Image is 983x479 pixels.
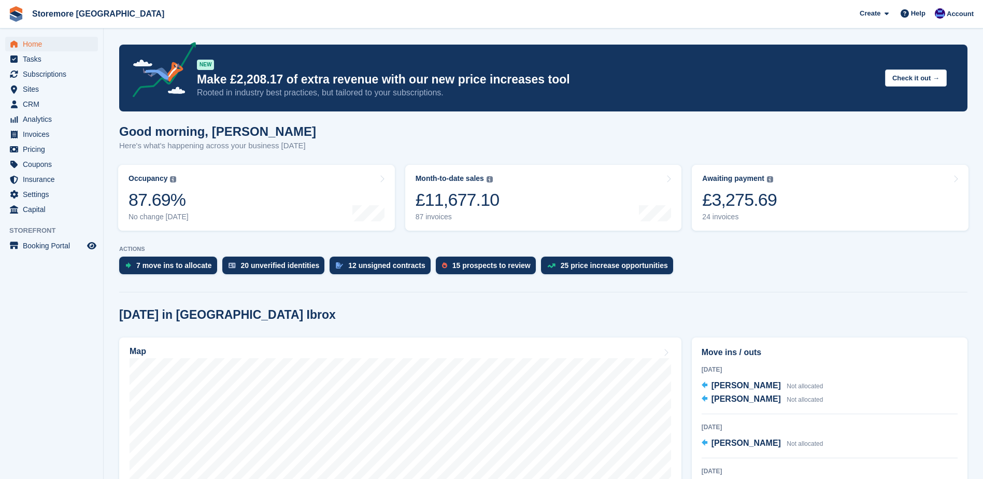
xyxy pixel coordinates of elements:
a: Month-to-date sales £11,677.10 87 invoices [405,165,682,231]
span: Invoices [23,127,85,142]
p: Make £2,208.17 of extra revenue with our new price increases tool [197,72,877,87]
span: Not allocated [787,396,823,403]
span: Pricing [23,142,85,157]
h2: [DATE] in [GEOGRAPHIC_DATA] Ibrox [119,308,336,322]
div: 25 price increase opportunities [561,261,668,270]
span: Home [23,37,85,51]
span: Analytics [23,112,85,126]
div: [DATE] [702,422,958,432]
img: price_increase_opportunities-93ffe204e8149a01c8c9dc8f82e8f89637d9d84a8eef4429ea346261dce0b2c0.svg [547,263,555,268]
h2: Map [130,347,146,356]
span: Help [911,8,925,19]
div: Occupancy [129,174,167,183]
a: menu [5,127,98,142]
span: Create [860,8,880,19]
div: 20 unverified identities [241,261,320,270]
a: menu [5,97,98,111]
div: Awaiting payment [702,174,764,183]
span: Sites [23,82,85,96]
span: Storefront [9,226,103,236]
a: [PERSON_NAME] Not allocated [702,437,823,450]
div: No change [DATE] [129,213,189,221]
h1: Good morning, [PERSON_NAME] [119,124,316,138]
a: Preview store [86,239,98,252]
div: 12 unsigned contracts [348,261,425,270]
a: menu [5,202,98,217]
span: Coupons [23,157,85,172]
span: Not allocated [787,383,823,390]
p: Here's what's happening across your business [DATE] [119,140,316,152]
span: Subscriptions [23,67,85,81]
a: 25 price increase opportunities [541,257,678,279]
img: Angela [935,8,945,19]
div: Month-to-date sales [416,174,484,183]
img: stora-icon-8386f47178a22dfd0bd8f6a31ec36ba5ce8667c1dd55bd0f319d3a0aa187defe.svg [8,6,24,22]
div: £3,275.69 [702,189,777,210]
span: [PERSON_NAME] [711,381,781,390]
img: icon-info-grey-7440780725fd019a000dd9b08b2336e03edf1995a4989e88bcd33f0948082b44.svg [170,176,176,182]
span: Capital [23,202,85,217]
a: menu [5,157,98,172]
span: Settings [23,187,85,202]
span: Not allocated [787,440,823,447]
a: menu [5,37,98,51]
img: contract_signature_icon-13c848040528278c33f63329250d36e43548de30e8caae1d1a13099fd9432cc5.svg [336,262,343,269]
span: Tasks [23,52,85,66]
span: [PERSON_NAME] [711,439,781,447]
a: 15 prospects to review [436,257,541,279]
a: menu [5,187,98,202]
a: menu [5,172,98,187]
a: Occupancy 87.69% No change [DATE] [118,165,395,231]
a: Storemore [GEOGRAPHIC_DATA] [28,5,168,22]
span: Insurance [23,172,85,187]
h2: Move ins / outs [702,346,958,359]
a: menu [5,112,98,126]
p: Rooted in industry best practices, but tailored to your subscriptions. [197,87,877,98]
img: price-adjustments-announcement-icon-8257ccfd72463d97f412b2fc003d46551f7dbcb40ab6d574587a9cd5c0d94... [124,42,196,101]
p: ACTIONS [119,246,967,252]
div: 24 invoices [702,213,777,221]
div: [DATE] [702,467,958,476]
div: 87 invoices [416,213,500,221]
a: menu [5,67,98,81]
img: icon-info-grey-7440780725fd019a000dd9b08b2336e03edf1995a4989e88bcd33f0948082b44.svg [487,176,493,182]
div: £11,677.10 [416,189,500,210]
div: 7 move ins to allocate [136,261,212,270]
a: menu [5,142,98,157]
a: 20 unverified identities [222,257,330,279]
a: [PERSON_NAME] Not allocated [702,393,823,406]
span: Account [947,9,974,19]
a: menu [5,238,98,253]
img: icon-info-grey-7440780725fd019a000dd9b08b2336e03edf1995a4989e88bcd33f0948082b44.svg [767,176,773,182]
a: [PERSON_NAME] Not allocated [702,379,823,393]
div: [DATE] [702,365,958,374]
div: 87.69% [129,189,189,210]
a: 7 move ins to allocate [119,257,222,279]
div: NEW [197,60,214,70]
a: menu [5,82,98,96]
div: 15 prospects to review [452,261,531,270]
span: [PERSON_NAME] [711,395,781,403]
img: verify_identity-adf6edd0f0f0b5bbfe63781bf79b02c33cf7c696d77639b501bdc392416b5a36.svg [229,262,236,269]
span: CRM [23,97,85,111]
button: Check it out → [885,69,947,87]
img: move_ins_to_allocate_icon-fdf77a2bb77ea45bf5b3d319d69a93e2d87916cf1d5bf7949dd705db3b84f3ca.svg [125,262,131,269]
a: Awaiting payment £3,275.69 24 invoices [692,165,968,231]
a: menu [5,52,98,66]
a: 12 unsigned contracts [330,257,436,279]
span: Booking Portal [23,238,85,253]
img: prospect-51fa495bee0391a8d652442698ab0144808aea92771e9ea1ae160a38d050c398.svg [442,262,447,269]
